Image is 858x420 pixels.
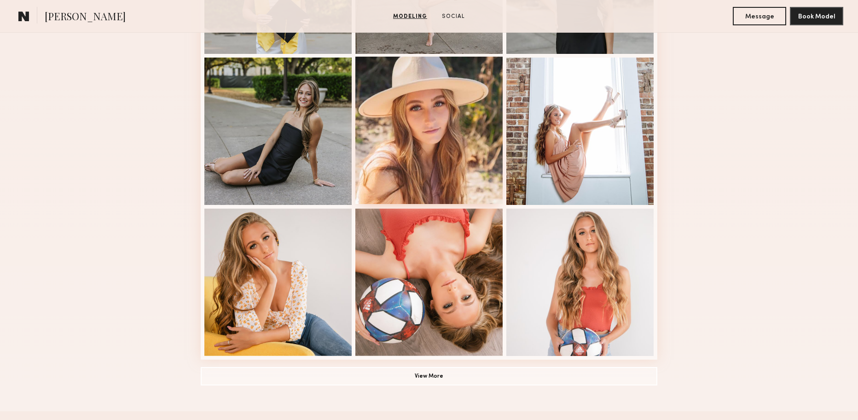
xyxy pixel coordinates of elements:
a: Modeling [389,12,431,21]
button: Book Model [790,7,843,25]
a: Book Model [790,12,843,20]
button: View More [201,367,657,385]
button: Message [733,7,786,25]
span: [PERSON_NAME] [45,9,126,25]
a: Social [438,12,469,21]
